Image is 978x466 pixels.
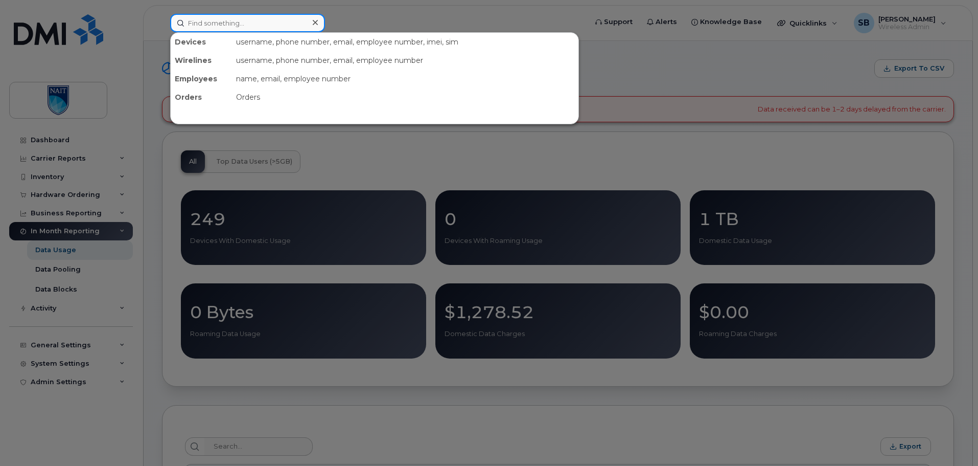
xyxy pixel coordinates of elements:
[232,51,578,70] div: username, phone number, email, employee number
[232,88,578,106] div: Orders
[171,33,232,51] div: Devices
[232,70,578,88] div: name, email, employee number
[171,51,232,70] div: Wirelines
[171,88,232,106] div: Orders
[232,33,578,51] div: username, phone number, email, employee number, imei, sim
[171,70,232,88] div: Employees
